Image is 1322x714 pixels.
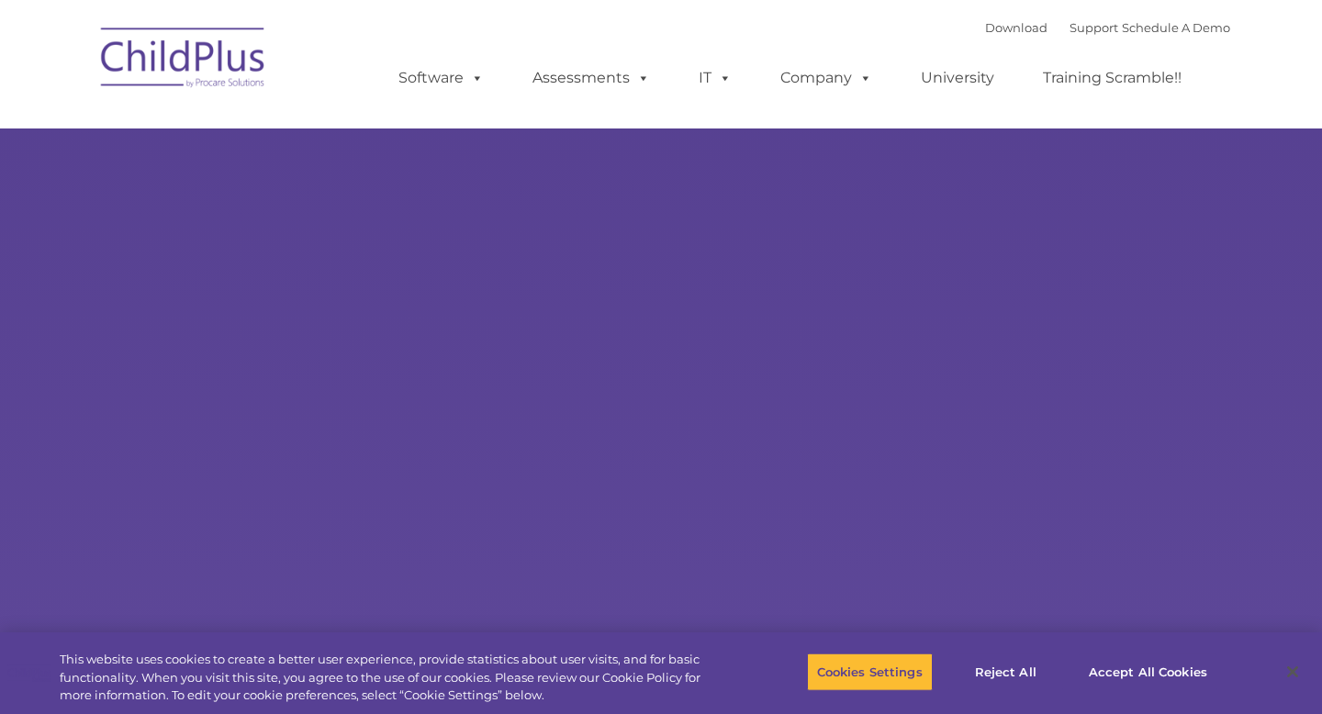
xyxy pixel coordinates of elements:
[1079,653,1217,691] button: Accept All Cookies
[380,60,502,96] a: Software
[1025,60,1200,96] a: Training Scramble!!
[514,60,668,96] a: Assessments
[1272,652,1313,692] button: Close
[762,60,891,96] a: Company
[680,60,750,96] a: IT
[1070,20,1118,35] a: Support
[948,653,1063,691] button: Reject All
[60,651,727,705] div: This website uses cookies to create a better user experience, provide statistics about user visit...
[902,60,1013,96] a: University
[1122,20,1230,35] a: Schedule A Demo
[92,15,275,106] img: ChildPlus by Procare Solutions
[985,20,1048,35] a: Download
[985,20,1230,35] font: |
[807,653,933,691] button: Cookies Settings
